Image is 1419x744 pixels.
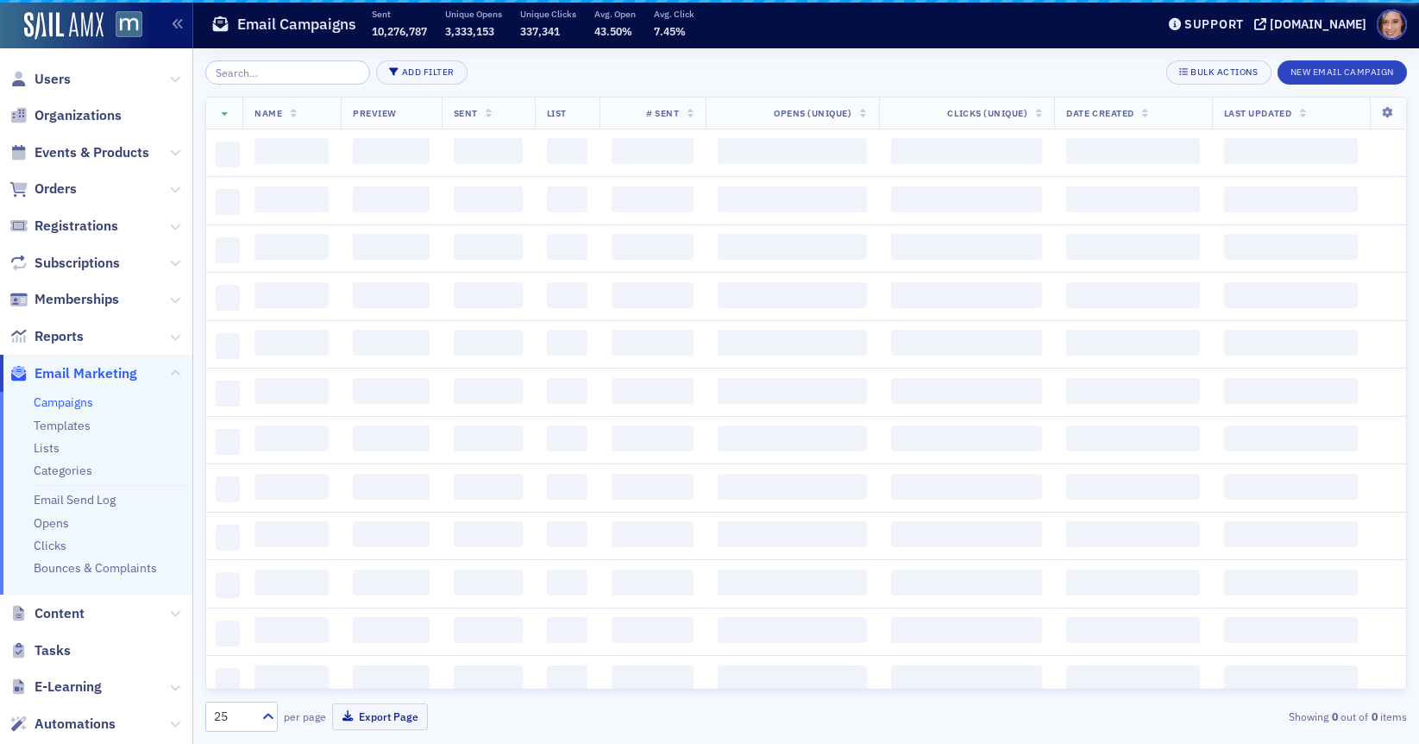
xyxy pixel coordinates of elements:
[9,70,71,89] a: Users
[104,11,142,41] a: View Homepage
[612,521,694,547] span: ‌
[1278,63,1407,79] a: New Email Campaign
[216,572,240,598] span: ‌
[1066,138,1199,164] span: ‌
[454,426,523,451] span: ‌
[9,364,137,383] a: Email Marketing
[547,521,588,547] span: ‌
[718,617,866,643] span: ‌
[35,106,122,125] span: Organizations
[216,621,240,646] span: ‌
[1278,60,1407,85] button: New Email Campaign
[9,641,71,660] a: Tasks
[1224,282,1358,308] span: ‌
[1184,16,1244,32] div: Support
[454,107,478,119] span: Sent
[1224,378,1358,404] span: ‌
[9,604,85,623] a: Content
[646,107,679,119] span: # Sent
[254,282,329,308] span: ‌
[454,138,523,164] span: ‌
[353,138,429,164] span: ‌
[891,665,1043,691] span: ‌
[891,474,1043,500] span: ‌
[34,394,93,410] a: Campaigns
[254,138,329,164] span: ‌
[9,106,122,125] a: Organizations
[718,378,866,404] span: ‌
[1066,474,1199,500] span: ‌
[216,476,240,502] span: ‌
[547,474,588,500] span: ‌
[216,237,240,263] span: ‌
[116,11,142,38] img: SailAMX
[237,14,356,35] h1: Email Campaigns
[1224,426,1358,451] span: ‌
[254,474,329,500] span: ‌
[612,282,694,308] span: ‌
[891,138,1043,164] span: ‌
[718,282,866,308] span: ‌
[35,290,119,309] span: Memberships
[332,703,428,730] button: Export Page
[612,474,694,500] span: ‌
[353,107,397,119] span: Preview
[454,282,523,308] span: ‌
[718,138,866,164] span: ‌
[1066,570,1199,596] span: ‌
[34,515,69,531] a: Opens
[216,142,240,167] span: ‌
[718,521,866,547] span: ‌
[594,24,632,38] span: 43.50%
[718,330,866,356] span: ‌
[254,234,329,260] span: ‌
[353,234,429,260] span: ‌
[1328,709,1341,724] strong: 0
[547,570,588,596] span: ‌
[520,24,560,38] span: 337,341
[216,381,240,407] span: ‌
[35,364,137,383] span: Email Marketing
[9,143,149,162] a: Events & Products
[254,617,329,643] span: ‌
[547,665,588,691] span: ‌
[353,521,429,547] span: ‌
[254,378,329,404] span: ‌
[454,186,523,212] span: ‌
[454,570,523,596] span: ‌
[1224,107,1291,119] span: Last Updated
[1254,18,1372,30] button: [DOMAIN_NAME]
[594,8,636,20] p: Avg. Open
[454,378,523,404] span: ‌
[718,665,866,691] span: ‌
[216,333,240,359] span: ‌
[254,107,282,119] span: Name
[891,186,1043,212] span: ‌
[547,186,588,212] span: ‌
[454,330,523,356] span: ‌
[372,8,427,20] p: Sent
[1224,186,1358,212] span: ‌
[718,186,866,212] span: ‌
[35,70,71,89] span: Users
[34,492,116,508] a: Email Send Log
[547,426,588,451] span: ‌
[35,254,120,273] span: Subscriptions
[891,617,1043,643] span: ‌
[254,570,329,596] span: ‌
[216,285,240,311] span: ‌
[454,665,523,691] span: ‌
[612,330,694,356] span: ‌
[1224,138,1358,164] span: ‌
[547,107,567,119] span: List
[891,378,1043,404] span: ‌
[718,474,866,500] span: ‌
[454,521,523,547] span: ‌
[216,668,240,694] span: ‌
[1270,16,1366,32] div: [DOMAIN_NAME]
[1190,67,1258,77] div: Bulk Actions
[891,282,1043,308] span: ‌
[1224,521,1358,547] span: ‌
[612,665,694,691] span: ‌
[612,570,694,596] span: ‌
